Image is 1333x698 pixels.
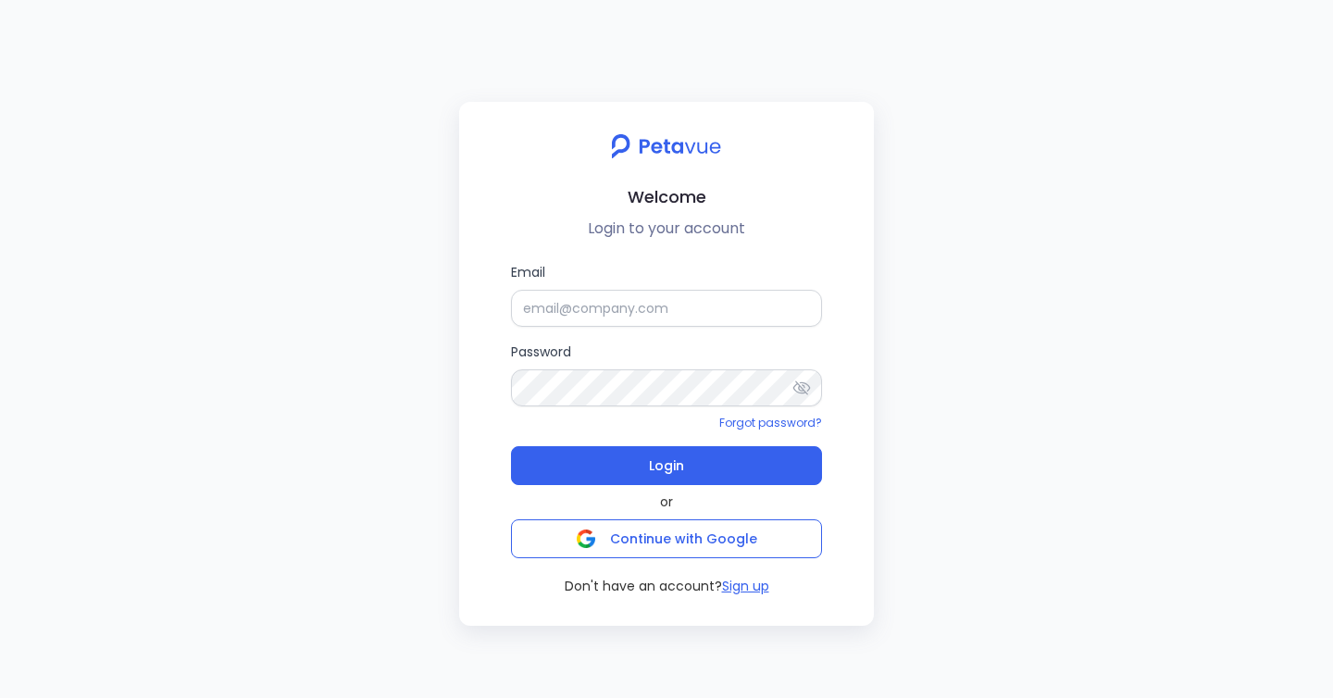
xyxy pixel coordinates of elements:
[511,262,822,327] label: Email
[474,218,859,240] p: Login to your account
[511,369,822,406] input: Password
[719,415,822,430] a: Forgot password?
[511,290,822,327] input: Email
[722,577,769,596] button: Sign up
[511,446,822,485] button: Login
[511,519,822,558] button: Continue with Google
[511,342,822,406] label: Password
[565,577,722,596] span: Don't have an account?
[649,453,684,479] span: Login
[474,183,859,210] h2: Welcome
[660,492,673,512] span: or
[599,124,733,168] img: petavue logo
[610,530,757,548] span: Continue with Google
